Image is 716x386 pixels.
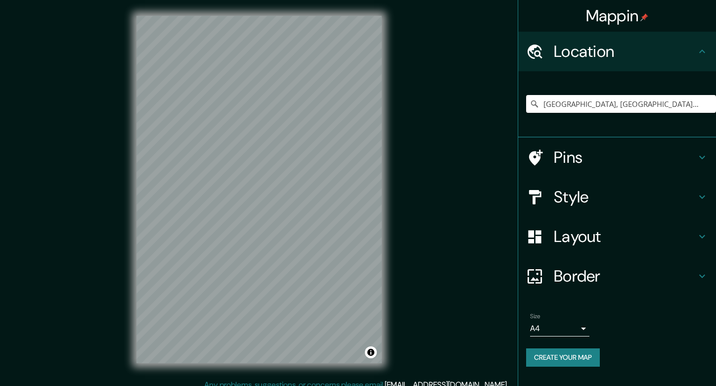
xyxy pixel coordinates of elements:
[554,227,696,246] h4: Layout
[365,346,377,358] button: Toggle attribution
[518,177,716,217] div: Style
[136,16,382,363] canvas: Map
[530,312,540,321] label: Size
[640,13,648,21] img: pin-icon.png
[554,42,696,61] h4: Location
[554,187,696,207] h4: Style
[586,6,649,26] h4: Mappin
[526,348,600,367] button: Create your map
[518,138,716,177] div: Pins
[518,217,716,256] div: Layout
[554,266,696,286] h4: Border
[530,321,589,337] div: A4
[526,95,716,113] input: Pick your city or area
[554,147,696,167] h4: Pins
[518,32,716,71] div: Location
[518,256,716,296] div: Border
